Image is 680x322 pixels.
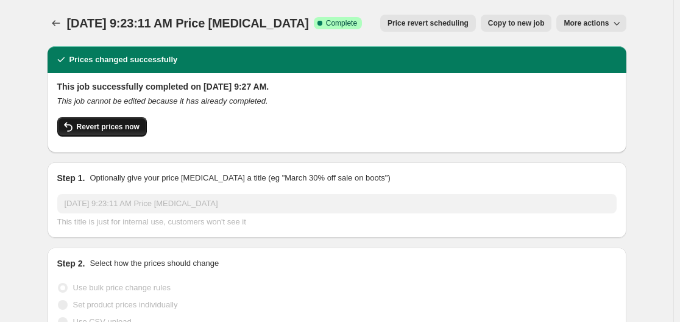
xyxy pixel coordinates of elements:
p: Optionally give your price [MEDICAL_DATA] a title (eg "March 30% off sale on boots") [90,172,390,184]
button: Price revert scheduling [380,15,476,32]
h2: Step 2. [57,257,85,270]
h2: This job successfully completed on [DATE] 9:27 AM. [57,80,617,93]
span: Complete [326,18,357,28]
span: Use bulk price change rules [73,283,171,292]
h2: Step 1. [57,172,85,184]
span: Price revert scheduling [388,18,469,28]
span: More actions [564,18,609,28]
span: This title is just for internal use, customers won't see it [57,217,246,226]
span: Set product prices individually [73,300,178,309]
button: Copy to new job [481,15,552,32]
input: 30% off holiday sale [57,194,617,213]
button: Price change jobs [48,15,65,32]
span: Copy to new job [488,18,545,28]
h2: Prices changed successfully [69,54,178,66]
i: This job cannot be edited because it has already completed. [57,96,268,106]
span: Revert prices now [77,122,140,132]
p: Select how the prices should change [90,257,219,270]
span: [DATE] 9:23:11 AM Price [MEDICAL_DATA] [67,16,309,30]
button: Revert prices now [57,117,147,137]
button: More actions [556,15,626,32]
